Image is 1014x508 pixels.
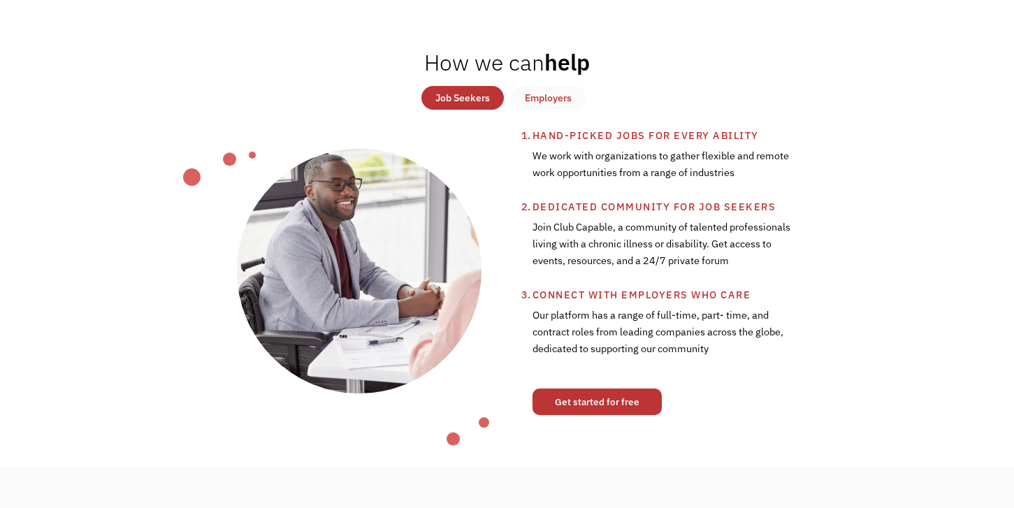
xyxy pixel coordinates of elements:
[533,215,791,286] div: Join Club Capable, a community of talented professionals living with a chronic illness or disabil...
[435,89,490,106] div: Job Seekers
[533,286,902,303] div: Connect with employers who care
[533,144,791,198] div: We work with organizations to gather flexible and remote work opportunities from a range of indus...
[533,127,902,144] div: Hand-picked jobs for every ability
[533,389,662,415] a: Get started for free
[424,48,590,76] h2: help
[533,198,902,215] div: Dedicated community for job seekers
[525,89,572,106] div: Employers
[533,303,791,375] div: Our platform has a range of full-time, part- time, and contract roles from leading companies acro...
[424,48,544,77] span: How we can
